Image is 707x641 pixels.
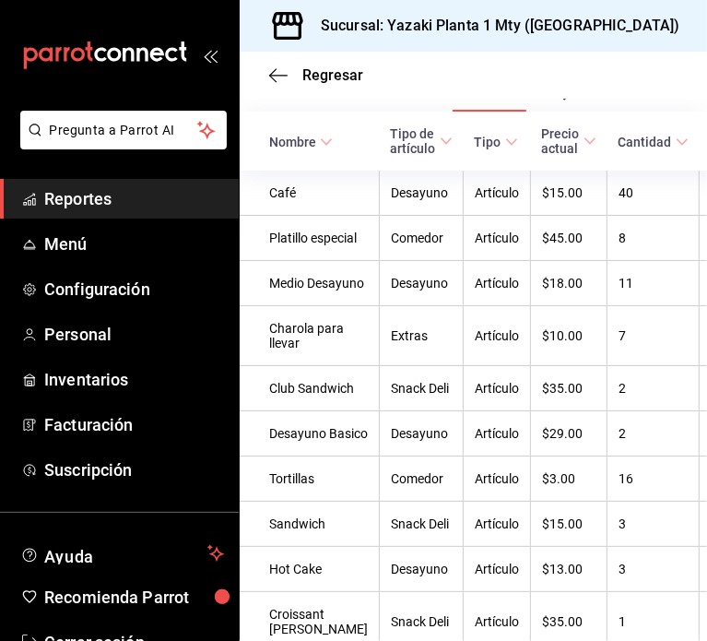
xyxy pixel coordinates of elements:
td: Medio Desayuno [240,261,380,306]
h3: Sucursal: Yazaki Planta 1 Mty ([GEOGRAPHIC_DATA]) [306,15,679,37]
span: Configuración [44,277,224,302]
span: Tipo [475,135,518,149]
td: Artículo [464,547,531,592]
td: $15.00 [531,171,607,216]
span: Precio actual [542,126,596,156]
td: $29.00 [531,411,607,457]
span: Tipo de artículo [391,126,453,156]
td: Artículo [464,411,531,457]
td: 3 [607,547,700,592]
span: Cantidad [619,135,689,149]
span: Recomienda Parrot [44,585,224,610]
span: Menú [44,231,224,256]
td: Snack Deli [380,502,464,547]
td: Artículo [464,261,531,306]
td: Artículo [464,171,531,216]
td: Desayuno Basico [240,411,380,457]
span: Suscripción [44,457,224,482]
td: Platillo especial [240,216,380,261]
td: Artículo [464,502,531,547]
div: Tipo de artículo [391,126,436,156]
td: 2 [607,366,700,411]
td: 16 [607,457,700,502]
span: Pregunta a Parrot AI [50,121,198,140]
span: Reportes [44,186,224,211]
td: $18.00 [531,261,607,306]
td: $10.00 [531,306,607,366]
td: 7 [607,306,700,366]
a: Pregunta a Parrot AI [13,134,227,153]
span: Facturación [44,412,224,437]
td: Tortillas [240,457,380,502]
td: $3.00 [531,457,607,502]
span: Regresar [302,66,363,84]
div: Tipo [475,135,501,149]
td: $45.00 [531,216,607,261]
td: $35.00 [531,366,607,411]
td: 8 [607,216,700,261]
td: 40 [607,171,700,216]
td: Desayuno [380,411,464,457]
td: Sandwich [240,502,380,547]
td: $13.00 [531,547,607,592]
td: 3 [607,502,700,547]
td: Desayuno [380,547,464,592]
td: Comedor [380,216,464,261]
div: Nombre [269,135,316,149]
td: Club Sandwich [240,366,380,411]
td: Café [240,171,380,216]
span: Nombre [269,135,333,149]
span: Personal [44,322,224,347]
td: 11 [607,261,700,306]
td: Comedor [380,457,464,502]
span: Inventarios [44,367,224,392]
td: Desayuno [380,171,464,216]
div: Cantidad [619,135,672,149]
td: Artículo [464,366,531,411]
td: Charola para llevar [240,306,380,366]
td: Artículo [464,306,531,366]
button: open_drawer_menu [203,48,218,63]
td: Artículo [464,457,531,502]
div: Precio actual [542,126,580,156]
td: Hot Cake [240,547,380,592]
button: Regresar [269,66,363,84]
td: 2 [607,411,700,457]
td: Desayuno [380,261,464,306]
span: Ayuda [44,542,200,564]
td: $15.00 [531,502,607,547]
td: Extras [380,306,464,366]
td: Snack Deli [380,366,464,411]
button: Pregunta a Parrot AI [20,111,227,149]
td: Artículo [464,216,531,261]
